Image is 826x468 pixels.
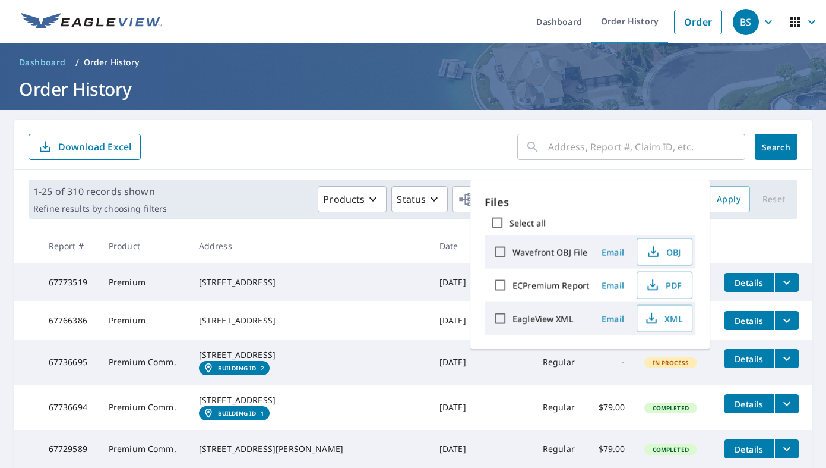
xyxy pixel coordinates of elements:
[533,340,587,385] td: Regular
[430,228,477,263] th: Date
[724,273,774,292] button: detailsBtn-67773519
[397,192,426,206] p: Status
[599,246,627,257] span: Email
[645,404,696,412] span: Completed
[218,365,257,372] em: Building ID
[39,263,99,301] td: 67773519
[323,192,365,206] p: Products
[533,430,587,468] td: Regular
[21,13,162,31] img: EV Logo
[674,10,722,34] a: Order
[99,430,189,468] td: Premium Comm.
[39,340,99,385] td: 67736695
[318,186,387,212] button: Products
[99,228,189,263] th: Product
[755,134,797,160] button: Search
[637,238,692,266] button: OBJ
[33,203,167,214] p: Refine results by choosing filters
[774,311,799,330] button: filesDropdownBtn-67766386
[19,56,66,68] span: Dashboard
[430,385,477,430] td: [DATE]
[764,142,788,153] span: Search
[732,398,767,410] span: Details
[199,315,420,326] div: [STREET_ADDRESS]
[199,394,420,406] div: [STREET_ADDRESS]
[199,443,420,455] div: [STREET_ADDRESS][PERSON_NAME]
[594,276,632,294] button: Email
[39,430,99,468] td: 67729589
[99,385,189,430] td: Premium Comm.
[199,277,420,288] div: [STREET_ADDRESS]
[485,194,695,211] p: Files
[218,410,257,417] em: Building ID
[512,313,573,324] label: EagleView XML
[774,273,799,292] button: filesDropdownBtn-67773519
[458,192,498,207] span: Orgs
[391,186,448,212] button: Status
[594,309,632,328] button: Email
[594,243,632,261] button: Email
[774,439,799,458] button: filesDropdownBtn-67729589
[533,385,587,430] td: Regular
[14,53,812,72] nav: breadcrumb
[732,353,767,365] span: Details
[512,279,589,291] label: ECPremium Report
[774,394,799,413] button: filesDropdownBtn-67736694
[599,313,627,324] span: Email
[512,246,587,257] label: Wavefront OBJ File
[645,359,697,367] span: In Process
[430,301,477,340] td: [DATE]
[724,439,774,458] button: detailsBtn-67729589
[724,394,774,413] button: detailsBtn-67736694
[637,272,692,299] button: PDF
[189,228,430,263] th: Address
[509,217,546,228] label: Select all
[29,134,141,160] button: Download Excel
[14,53,71,72] a: Dashboard
[724,311,774,330] button: detailsBtn-67766386
[717,192,740,207] span: Apply
[430,340,477,385] td: [DATE]
[637,305,692,332] button: XML
[99,340,189,385] td: Premium Comm.
[14,77,812,101] h1: Order History
[599,279,627,291] span: Email
[587,385,635,430] td: $79.00
[548,130,745,164] input: Address, Report #, Claim ID, etc.
[587,430,635,468] td: $79.00
[732,444,767,455] span: Details
[430,263,477,301] td: [DATE]
[199,349,420,361] div: [STREET_ADDRESS]
[587,340,635,385] td: -
[724,349,774,368] button: detailsBtn-67736695
[707,186,750,212] button: Apply
[199,406,270,420] a: Building ID1
[644,312,682,326] span: XML
[430,430,477,468] td: [DATE]
[199,361,270,375] a: Building ID2
[645,445,696,454] span: Completed
[39,228,99,263] th: Report #
[39,385,99,430] td: 67736694
[774,349,799,368] button: filesDropdownBtn-67736695
[732,277,767,288] span: Details
[733,9,759,35] div: BS
[452,186,520,212] button: Orgs
[39,301,99,340] td: 67766386
[644,278,682,293] span: PDF
[58,140,131,153] p: Download Excel
[75,55,79,70] li: /
[84,56,140,68] p: Order History
[644,245,682,259] span: OBJ
[99,263,189,301] td: Premium
[732,315,767,326] span: Details
[33,184,167,199] p: 1-25 of 310 records shown
[99,301,189,340] td: Premium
